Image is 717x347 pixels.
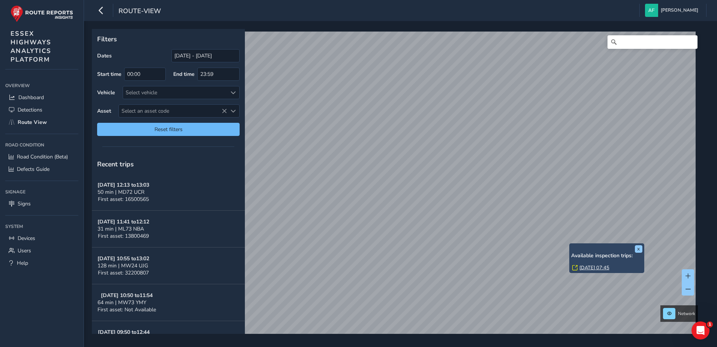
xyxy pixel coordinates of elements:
button: [DATE] 10:50 to11:5464 min | MW73 YMYFirst asset: Not Available [92,284,245,321]
span: Defects Guide [17,166,49,173]
span: First asset: 32200807 [98,269,149,276]
span: 64 min | MW73 YMY [97,299,146,306]
a: Users [5,244,78,257]
span: First asset: Not Available [97,306,156,313]
button: [PERSON_NAME] [645,4,701,17]
a: Help [5,257,78,269]
span: Reset filters [103,126,234,133]
span: Recent trips [97,160,134,169]
span: ESSEX HIGHWAYS ANALYTICS PLATFORM [10,29,51,64]
span: Road Condition (Beta) [17,153,68,160]
strong: [DATE] 10:50 to 11:54 [101,292,153,299]
span: First asset: 16500565 [98,196,149,203]
strong: [DATE] 10:55 to 13:02 [97,255,149,262]
span: 31 min | ML73 NBA [97,225,144,232]
span: Devices [18,235,35,242]
span: Detections [18,106,42,113]
strong: [DATE] 09:50 to 12:44 [98,329,150,336]
span: Help [17,259,28,267]
a: Defects Guide [5,163,78,175]
a: Signs [5,198,78,210]
a: Detections [5,104,78,116]
label: End time [173,71,195,78]
img: diamond-layout [645,4,658,17]
strong: [DATE] 12:13 to 13:03 [97,181,149,189]
span: Users [18,247,31,254]
button: [DATE] 11:41 to12:1231 min | ML73 NBAFirst asset: 13800469 [92,211,245,247]
span: 50 min | MD72 UCR [97,189,144,196]
div: Road Condition [5,139,78,151]
span: [PERSON_NAME] [661,4,698,17]
button: x [635,245,642,253]
span: First asset: 13800469 [98,232,149,240]
div: Select an asset code [227,105,239,117]
strong: [DATE] 11:41 to 12:12 [97,218,149,225]
label: Asset [97,107,111,115]
button: Reset filters [97,123,240,136]
label: Vehicle [97,89,115,96]
p: Filters [97,34,240,44]
img: rr logo [10,5,73,22]
iframe: Intercom live chat [691,321,709,339]
div: Signage [5,186,78,198]
label: Start time [97,71,121,78]
span: 1 [707,321,713,327]
span: Signs [18,200,31,207]
span: route-view [118,6,161,17]
a: Route View [5,116,78,128]
a: Devices [5,232,78,244]
a: Dashboard [5,91,78,104]
span: Select an asset code [119,105,227,117]
div: System [5,221,78,232]
span: Route View [18,119,47,126]
button: [DATE] 12:13 to13:0350 min | MD72 UCRFirst asset: 16500565 [92,174,245,211]
a: Road Condition (Beta) [5,151,78,163]
span: 128 min | MW24 UJG [97,262,148,269]
input: Search [607,35,697,49]
a: [DATE] 07:45 [579,264,609,271]
button: [DATE] 10:55 to13:02128 min | MW24 UJGFirst asset: 32200807 [92,247,245,284]
label: Dates [97,52,112,59]
span: Dashboard [18,94,44,101]
h6: Available inspection trips: [571,253,642,259]
span: Network [678,311,695,317]
div: Select vehicle [123,86,227,99]
canvas: Map [94,32,696,342]
div: Overview [5,80,78,91]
